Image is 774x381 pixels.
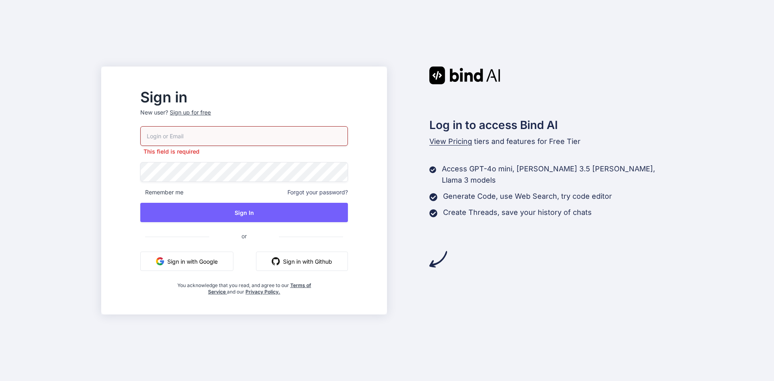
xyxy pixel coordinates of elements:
p: Generate Code, use Web Search, try code editor [443,191,612,202]
a: Terms of Service [208,282,311,295]
p: This field is required [140,148,347,156]
img: github [272,257,280,265]
div: You acknowledge that you read, and agree to our and our [175,277,313,295]
span: Remember me [140,188,183,196]
img: Bind AI logo [429,67,500,84]
a: Privacy Policy. [246,289,280,295]
div: Sign up for free [170,108,211,117]
button: Sign in with Google [140,252,233,271]
span: or [209,226,279,246]
img: arrow [429,250,447,268]
h2: Sign in [140,91,347,104]
input: Login or Email [140,126,347,146]
button: Sign In [140,203,347,222]
p: New user? [140,108,347,126]
p: Create Threads, save your history of chats [443,207,592,218]
p: tiers and features for Free Tier [429,136,673,147]
span: Forgot your password? [287,188,348,196]
img: google [156,257,164,265]
h2: Log in to access Bind AI [429,117,673,133]
button: Sign in with Github [256,252,348,271]
span: View Pricing [429,137,472,146]
p: Access GPT-4o mini, [PERSON_NAME] 3.5 [PERSON_NAME], Llama 3 models [442,163,673,186]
